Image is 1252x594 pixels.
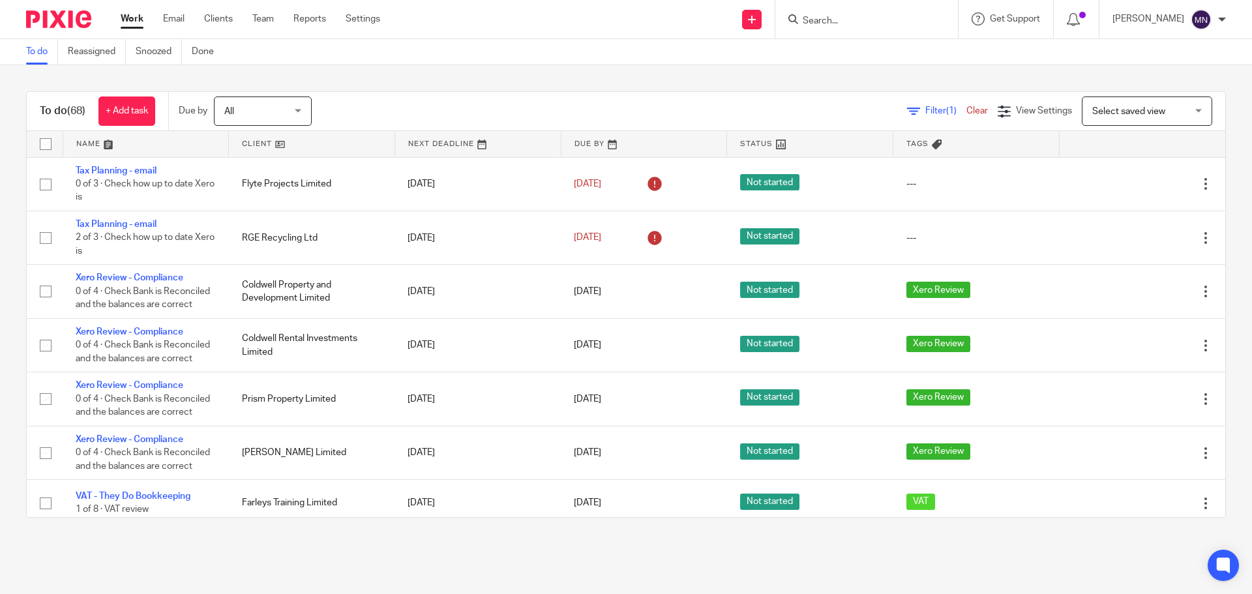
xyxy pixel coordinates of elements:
[990,14,1040,23] span: Get Support
[1016,106,1072,115] span: View Settings
[740,228,799,245] span: Not started
[906,336,970,352] span: Xero Review
[574,394,601,404] span: [DATE]
[906,140,929,147] span: Tags
[574,233,601,243] span: [DATE]
[76,448,210,471] span: 0 of 4 · Check Bank is Reconciled and the balances are correct
[1112,12,1184,25] p: [PERSON_NAME]
[229,157,395,211] td: Flyte Projects Limited
[966,106,988,115] a: Clear
[906,494,935,510] span: VAT
[740,174,799,190] span: Not started
[76,381,183,390] a: Xero Review - Compliance
[906,282,970,298] span: Xero Review
[252,12,274,25] a: Team
[229,318,395,372] td: Coldwell Rental Investments Limited
[574,287,601,296] span: [DATE]
[229,426,395,479] td: [PERSON_NAME] Limited
[395,480,561,526] td: [DATE]
[76,505,149,514] span: 1 of 8 · VAT review
[26,10,91,28] img: Pixie
[395,211,561,264] td: [DATE]
[395,265,561,318] td: [DATE]
[395,426,561,479] td: [DATE]
[192,39,224,65] a: Done
[801,16,919,27] input: Search
[136,39,182,65] a: Snoozed
[76,435,183,444] a: Xero Review - Compliance
[574,179,601,188] span: [DATE]
[946,106,957,115] span: (1)
[98,97,155,126] a: + Add task
[925,106,966,115] span: Filter
[906,177,1047,190] div: ---
[229,480,395,526] td: Farleys Training Limited
[1092,107,1165,116] span: Select saved view
[40,104,85,118] h1: To do
[229,372,395,426] td: Prism Property Limited
[76,273,183,282] a: Xero Review - Compliance
[76,492,190,501] a: VAT - They Do Bookkeeping
[574,498,601,507] span: [DATE]
[293,12,326,25] a: Reports
[163,12,185,25] a: Email
[906,231,1047,245] div: ---
[395,157,561,211] td: [DATE]
[76,179,215,202] span: 0 of 3 · Check how up to date Xero is
[1191,9,1212,30] img: svg%3E
[26,39,58,65] a: To do
[906,443,970,460] span: Xero Review
[76,233,215,256] span: 2 of 3 · Check how up to date Xero is
[179,104,207,117] p: Due by
[346,12,380,25] a: Settings
[76,340,210,363] span: 0 of 4 · Check Bank is Reconciled and the balances are correct
[740,443,799,460] span: Not started
[76,220,156,229] a: Tax Planning - email
[224,107,234,116] span: All
[76,394,210,417] span: 0 of 4 · Check Bank is Reconciled and the balances are correct
[76,166,156,175] a: Tax Planning - email
[76,287,210,310] span: 0 of 4 · Check Bank is Reconciled and the balances are correct
[574,449,601,458] span: [DATE]
[740,389,799,406] span: Not started
[395,318,561,372] td: [DATE]
[121,12,143,25] a: Work
[67,106,85,116] span: (68)
[68,39,126,65] a: Reassigned
[229,211,395,264] td: RGE Recycling Ltd
[229,265,395,318] td: Coldwell Property and Development Limited
[740,494,799,510] span: Not started
[740,282,799,298] span: Not started
[204,12,233,25] a: Clients
[76,327,183,336] a: Xero Review - Compliance
[395,372,561,426] td: [DATE]
[906,389,970,406] span: Xero Review
[740,336,799,352] span: Not started
[574,341,601,350] span: [DATE]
